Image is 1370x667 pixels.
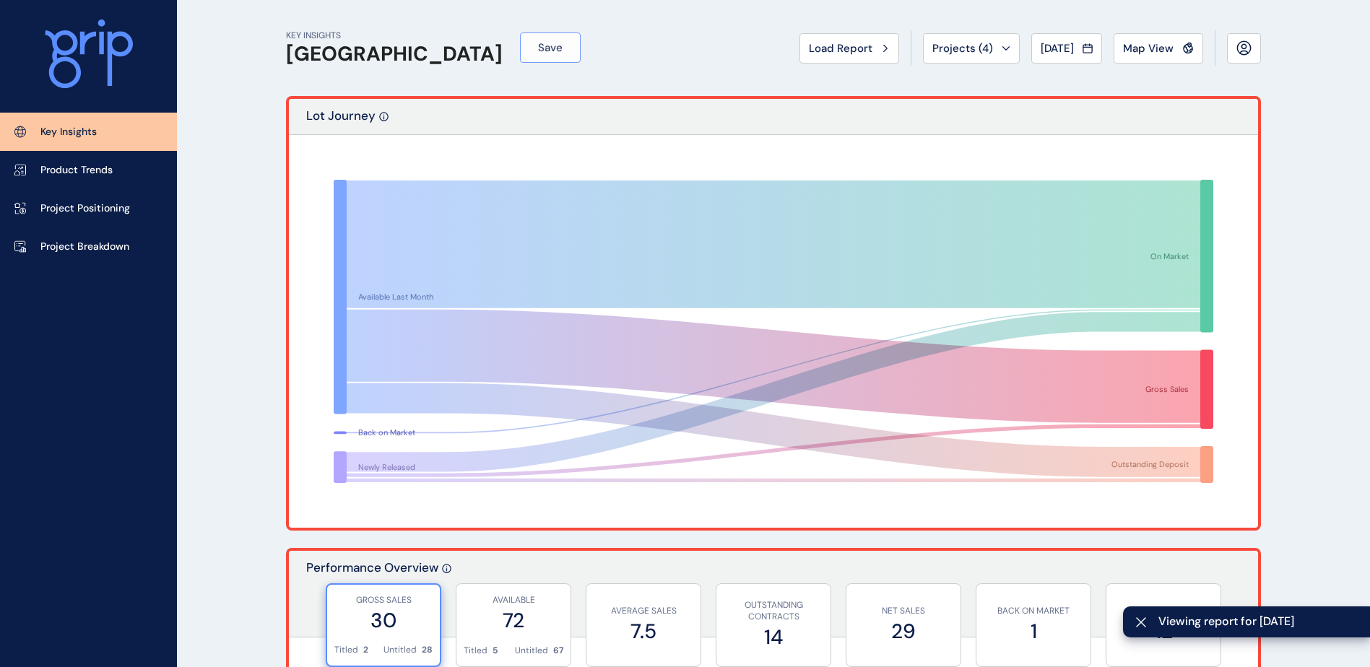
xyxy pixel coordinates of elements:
[854,617,953,645] label: 29
[306,559,438,637] p: Performance Overview
[520,32,581,63] button: Save
[1114,33,1203,64] button: Map View
[422,644,433,656] p: 28
[40,201,130,216] p: Project Positioning
[493,645,498,657] p: 5
[724,623,823,651] label: 14
[923,33,1020,64] button: Projects (4)
[363,644,368,656] p: 2
[40,125,97,139] p: Key Insights
[1158,614,1358,629] span: Viewing report for [DATE]
[594,617,693,645] label: 7.5
[334,594,433,606] p: GROSS SALES
[286,42,503,66] h1: [GEOGRAPHIC_DATA]
[1114,617,1213,645] label: 12
[464,645,487,657] p: Titled
[515,645,548,657] p: Untitled
[306,108,376,134] p: Lot Journey
[553,645,563,657] p: 67
[1123,41,1174,56] span: Map View
[286,30,503,42] p: KEY INSIGHTS
[724,599,823,624] p: OUTSTANDING CONTRACTS
[334,644,358,656] p: Titled
[984,617,1083,645] label: 1
[594,605,693,617] p: AVERAGE SALES
[40,163,113,178] p: Product Trends
[334,606,433,635] label: 30
[854,605,953,617] p: NET SALES
[464,606,563,635] label: 72
[932,41,993,56] span: Projects ( 4 )
[538,40,563,55] span: Save
[1041,41,1074,56] span: [DATE]
[464,594,563,606] p: AVAILABLE
[1031,33,1102,64] button: [DATE]
[809,41,872,56] span: Load Report
[799,33,899,64] button: Load Report
[984,605,1083,617] p: BACK ON MARKET
[40,240,129,254] p: Project Breakdown
[383,644,417,656] p: Untitled
[1114,605,1213,617] p: NEWLY RELEASED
